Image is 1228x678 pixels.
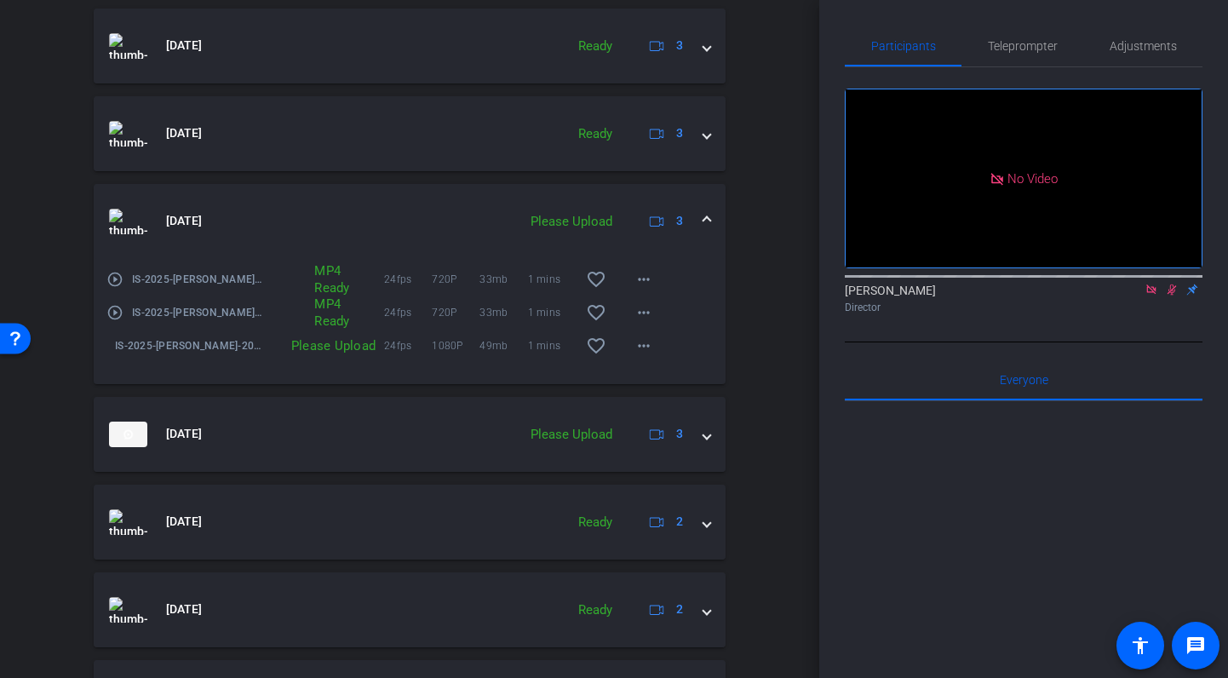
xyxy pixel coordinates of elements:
[479,271,527,288] span: 33mb
[634,302,654,323] mat-icon: more_horiz
[306,296,341,330] div: MP4 Ready
[634,269,654,290] mat-icon: more_horiz
[586,302,606,323] mat-icon: favorite_border
[528,337,576,354] span: 1 mins
[676,513,683,531] span: 2
[94,485,726,560] mat-expansion-panel-header: thumb-nail[DATE]Ready2
[94,572,726,647] mat-expansion-panel-header: thumb-nail[DATE]Ready2
[132,304,264,321] span: IS-2025-[PERSON_NAME]-2025-09-17-13-44-53-594-1
[528,271,576,288] span: 1 mins
[166,513,202,531] span: [DATE]
[676,124,683,142] span: 3
[384,337,432,354] span: 24fps
[106,304,123,321] mat-icon: play_circle_outline
[1110,40,1177,52] span: Adjustments
[94,397,726,472] mat-expansion-panel-header: thumb-nail[DATE]Please Upload3
[109,33,147,59] img: thumb-nail
[166,600,202,618] span: [DATE]
[109,209,147,234] img: thumb-nail
[109,121,147,147] img: thumb-nail
[94,9,726,83] mat-expansion-panel-header: thumb-nail[DATE]Ready3
[676,212,683,230] span: 3
[94,96,726,171] mat-expansion-panel-header: thumb-nail[DATE]Ready3
[634,336,654,356] mat-icon: more_horiz
[479,304,527,321] span: 33mb
[384,304,432,321] span: 24fps
[306,262,341,296] div: MP4 Ready
[109,422,147,447] img: thumb-nail
[109,509,147,535] img: thumb-nail
[432,337,479,354] span: 1080P
[676,425,683,443] span: 3
[1185,635,1206,656] mat-icon: message
[522,425,621,445] div: Please Upload
[384,271,432,288] span: 24fps
[166,212,202,230] span: [DATE]
[432,271,479,288] span: 720P
[1130,635,1151,656] mat-icon: accessibility
[845,282,1202,315] div: [PERSON_NAME]
[94,184,726,259] mat-expansion-panel-header: thumb-nail[DATE]Please Upload3
[570,600,621,620] div: Ready
[586,336,606,356] mat-icon: favorite_border
[522,212,621,232] div: Please Upload
[94,259,726,384] div: thumb-nail[DATE]Please Upload3
[676,600,683,618] span: 2
[871,40,936,52] span: Participants
[166,425,202,443] span: [DATE]
[845,300,1202,315] div: Director
[479,337,527,354] span: 49mb
[106,271,123,288] mat-icon: play_circle_outline
[1007,170,1058,186] span: No Video
[264,337,384,354] div: Please Upload
[132,271,264,288] span: IS-2025-[PERSON_NAME]-2025-09-17-13-44-53-594-0
[988,40,1058,52] span: Teleprompter
[528,304,576,321] span: 1 mins
[109,597,147,623] img: thumb-nail
[586,269,606,290] mat-icon: favorite_border
[570,124,621,144] div: Ready
[570,37,621,56] div: Ready
[166,124,202,142] span: [DATE]
[676,37,683,55] span: 3
[115,337,264,354] span: IS-2025-[PERSON_NAME]-2025-09-17-13-44-53-594-2
[570,513,621,532] div: Ready
[1000,374,1048,386] span: Everyone
[432,304,479,321] span: 720P
[166,37,202,55] span: [DATE]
